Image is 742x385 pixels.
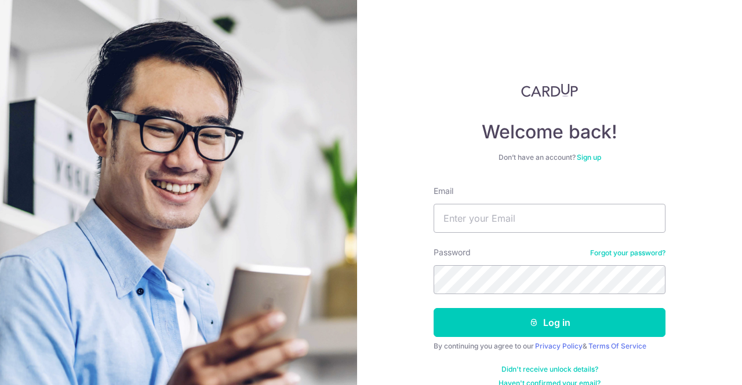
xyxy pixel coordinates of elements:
[434,120,665,144] h4: Welcome back!
[434,308,665,337] button: Log in
[577,153,601,162] a: Sign up
[501,365,598,374] a: Didn't receive unlock details?
[535,342,583,350] a: Privacy Policy
[590,248,665,258] a: Forgot your password?
[434,342,665,351] div: By continuing you agree to our &
[434,247,471,258] label: Password
[434,185,453,197] label: Email
[588,342,646,350] a: Terms Of Service
[434,153,665,162] div: Don’t have an account?
[521,83,578,97] img: CardUp Logo
[434,204,665,233] input: Enter your Email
